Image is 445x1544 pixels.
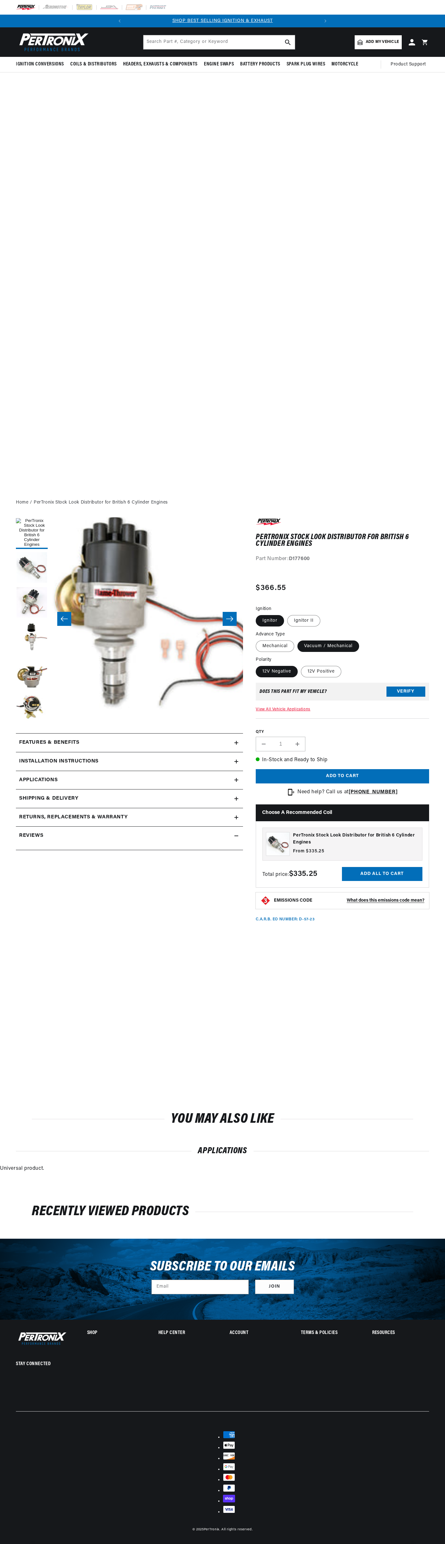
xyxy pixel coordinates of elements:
[16,771,243,790] a: Applications
[16,499,28,506] a: Home
[283,57,329,72] summary: Spark Plug Wires
[256,917,315,922] p: C.A.R.B. EO Number: D-57-23
[16,587,48,619] button: Load image 3 in gallery view
[204,61,234,68] span: Engine Swaps
[261,896,271,906] img: Emissions code
[328,57,361,72] summary: Motorcycle
[16,734,243,752] summary: Features & Benefits
[347,898,424,903] strong: What does this emissions code mean?
[386,687,425,697] button: Verify
[126,17,319,24] div: 1 of 2
[223,612,237,626] button: Slide right
[301,666,341,677] label: 12V Positive
[230,1331,287,1335] summary: Account
[319,15,332,27] button: Translation missing: en.sections.announcements.next_announcement
[331,61,358,68] span: Motorcycle
[372,1331,429,1335] summary: Resources
[274,898,312,903] strong: EMISSIONS CODE
[204,1528,219,1531] a: PerTronix
[19,813,128,822] h2: Returns, Replacements & Warranty
[201,57,237,72] summary: Engine Swaps
[32,1206,413,1218] h2: RECENTLY VIEWED PRODUCTS
[16,1361,66,1367] p: Stay Connected
[16,57,67,72] summary: Ignition Conversions
[16,657,48,689] button: Load image 5 in gallery view
[355,35,402,49] a: Add my vehicle
[87,1331,144,1335] summary: Shop
[70,61,117,68] span: Coils & Distributors
[172,18,273,23] a: SHOP BEST SELLING IGNITION & EXHAUST
[293,848,324,855] span: From $335.25
[19,832,43,840] h2: Reviews
[19,739,79,747] h2: Features & Benefits
[256,534,429,547] h1: PerTronix Stock Look Distributor for British 6 Cylinder Engines
[256,769,429,783] button: Add to cart
[256,631,285,638] legend: Advance Type
[32,1113,413,1125] h2: You may also like
[150,1261,295,1273] h3: Subscribe to our emails
[256,729,429,735] label: QTY
[19,757,99,766] h2: Installation instructions
[260,689,327,694] div: Does This part fit My vehicle?
[289,870,317,878] strong: $335.25
[256,640,294,652] label: Mechanical
[256,804,429,821] h2: Choose a Recommended Coil
[152,1280,248,1294] input: Email
[289,556,310,561] strong: D177600
[16,517,48,549] button: Load image 1 in gallery view
[123,61,198,68] span: Headers, Exhausts & Components
[34,499,168,506] a: PerTronix Stock Look Distributor for British 6 Cylinder Engines
[120,57,201,72] summary: Headers, Exhausts & Components
[255,1280,294,1294] button: Subscribe
[256,656,272,663] legend: Polarity
[16,1331,67,1346] img: Pertronix
[256,615,284,626] label: Ignitor
[126,17,319,24] div: Announcement
[16,752,243,771] summary: Installation instructions
[221,1528,253,1531] small: All rights reserved.
[287,615,320,626] label: Ignitor II
[16,517,243,721] media-gallery: Gallery Viewer
[19,776,58,784] span: Applications
[366,39,399,45] span: Add my vehicle
[16,827,243,845] summary: Reviews
[16,499,429,506] nav: breadcrumbs
[16,31,89,53] img: Pertronix
[16,1148,429,1155] h2: Applications
[256,756,429,764] p: In-Stock and Ready to Ship
[240,61,280,68] span: Battery Products
[16,61,64,68] span: Ignition Conversions
[16,622,48,654] button: Load image 4 in gallery view
[287,61,325,68] span: Spark Plug Wires
[256,666,298,677] label: 12V Negative
[256,555,429,563] div: Part Number:
[349,789,398,795] a: [PHONE_NUMBER]
[274,898,424,904] button: EMISSIONS CODEWhat does this emissions code mean?
[256,606,272,612] legend: Ignition
[297,788,398,796] p: Need help? Call us at
[57,612,71,626] button: Slide left
[192,1528,220,1531] small: © 2025 .
[67,57,120,72] summary: Coils & Distributors
[391,61,426,68] span: Product Support
[342,867,422,881] button: Add all to cart
[16,808,243,827] summary: Returns, Replacements & Warranty
[113,15,126,27] button: Translation missing: en.sections.announcements.previous_announcement
[16,789,243,808] summary: Shipping & Delivery
[297,640,359,652] label: Vacuum / Mechanical
[256,708,310,711] a: View All Vehicle Applications
[19,795,78,803] h2: Shipping & Delivery
[281,35,295,49] button: search button
[16,552,48,584] button: Load image 2 in gallery view
[143,35,295,49] input: Search Part #, Category or Keyword
[256,582,286,594] span: $366.55
[301,1331,358,1335] summary: Terms & policies
[262,872,317,877] span: Total price:
[158,1331,215,1335] summary: Help Center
